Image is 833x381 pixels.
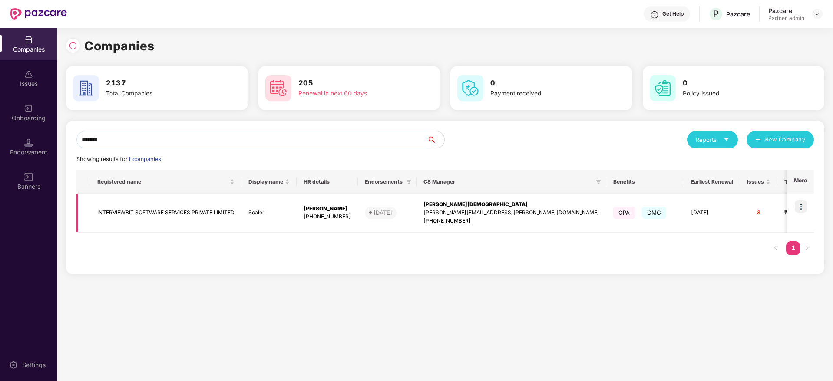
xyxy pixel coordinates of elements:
[683,89,792,99] div: Policy issued
[426,131,445,148] button: search
[773,245,778,250] span: left
[298,89,408,99] div: Renewal in next 60 days
[769,241,783,255] button: left
[764,135,806,144] span: New Company
[650,10,659,19] img: svg+xml;base64,PHN2ZyBpZD0iSGVscC0zMngzMiIgeG1sbnM9Imh0dHA6Ly93d3cudzMub3JnLzIwMDAvc3ZnIiB3aWR0aD...
[128,156,162,162] span: 1 companies.
[804,245,810,250] span: right
[684,194,740,233] td: [DATE]
[423,217,599,225] div: [PHONE_NUMBER]
[787,170,814,194] th: More
[304,205,351,213] div: [PERSON_NAME]
[24,36,33,44] img: svg+xml;base64,PHN2ZyBpZD0iQ29tcGFuaWVzIiB4bWxucz0iaHR0cDovL3d3dy53My5vcmcvMjAwMC9zdmciIHdpZHRoPS...
[784,178,821,185] span: Total Premium
[298,78,408,89] h3: 205
[10,8,67,20] img: New Pazcare Logo
[650,75,676,101] img: svg+xml;base64,PHN2ZyB4bWxucz0iaHR0cDovL3d3dy53My5vcmcvMjAwMC9zdmciIHdpZHRoPSI2MCIgaGVpZ2h0PSI2MC...
[90,170,241,194] th: Registered name
[24,104,33,113] img: svg+xml;base64,PHN2ZyB3aWR0aD0iMjAiIGhlaWdodD0iMjAiIHZpZXdCb3g9IjAgMCAyMCAyMCIgZmlsbD0ibm9uZSIgeG...
[490,78,600,89] h3: 0
[606,170,684,194] th: Benefits
[9,361,18,369] img: svg+xml;base64,PHN2ZyBpZD0iU2V0dGluZy0yMHgyMCIgeG1sbnM9Imh0dHA6Ly93d3cudzMub3JnLzIwMDAvc3ZnIiB3aW...
[423,178,592,185] span: CS Manager
[768,15,804,22] div: Partner_admin
[24,173,33,181] img: svg+xml;base64,PHN2ZyB3aWR0aD0iMTYiIGhlaWdodD0iMTYiIHZpZXdCb3g9IjAgMCAxNiAxNiIgZmlsbD0ibm9uZSIgeG...
[724,137,729,142] span: caret-down
[490,89,600,99] div: Payment received
[97,178,228,185] span: Registered name
[768,7,804,15] div: Pazcare
[241,194,297,233] td: Scaler
[248,178,283,185] span: Display name
[786,241,800,254] a: 1
[69,41,77,50] img: svg+xml;base64,PHN2ZyBpZD0iUmVsb2FkLTMyeDMyIiB4bWxucz0iaHR0cDovL3d3dy53My5vcmcvMjAwMC9zdmciIHdpZH...
[20,361,48,369] div: Settings
[747,209,770,217] div: 3
[747,131,814,148] button: plusNew Company
[684,170,740,194] th: Earliest Renewal
[24,70,33,79] img: svg+xml;base64,PHN2ZyBpZD0iSXNzdWVzX2Rpc2FibGVkIiB4bWxucz0iaHR0cDovL3d3dy53My5vcmcvMjAwMC9zdmciIH...
[423,209,599,217] div: [PERSON_NAME][EMAIL_ADDRESS][PERSON_NAME][DOMAIN_NAME]
[713,9,719,19] span: P
[297,170,358,194] th: HR details
[642,207,667,219] span: GMC
[662,10,684,17] div: Get Help
[404,177,413,187] span: filter
[696,135,729,144] div: Reports
[747,178,764,185] span: Issues
[596,179,601,184] span: filter
[406,179,411,184] span: filter
[265,75,291,101] img: svg+xml;base64,PHN2ZyB4bWxucz0iaHR0cDovL3d3dy53My5vcmcvMjAwMC9zdmciIHdpZHRoPSI2MCIgaGVpZ2h0PSI2MC...
[784,209,828,217] div: ₹1,85,22,213
[795,200,807,213] img: icon
[594,177,603,187] span: filter
[76,156,162,162] span: Showing results for
[374,208,392,217] div: [DATE]
[106,89,215,99] div: Total Companies
[90,194,241,233] td: INTERVIEWBIT SOFTWARE SERVICES PRIVATE LIMITED
[755,137,761,144] span: plus
[365,178,403,185] span: Endorsements
[769,241,783,255] li: Previous Page
[740,170,777,194] th: Issues
[241,170,297,194] th: Display name
[457,75,483,101] img: svg+xml;base64,PHN2ZyB4bWxucz0iaHR0cDovL3d3dy53My5vcmcvMjAwMC9zdmciIHdpZHRoPSI2MCIgaGVpZ2h0PSI2MC...
[304,213,351,221] div: [PHONE_NUMBER]
[726,10,750,18] div: Pazcare
[814,10,821,17] img: svg+xml;base64,PHN2ZyBpZD0iRHJvcGRvd24tMzJ4MzIiIHhtbG5zPSJodHRwOi8vd3d3LnczLm9yZy8yMDAwL3N2ZyIgd2...
[423,200,599,209] div: [PERSON_NAME][DEMOGRAPHIC_DATA]
[106,78,215,89] h3: 2137
[426,136,444,143] span: search
[84,36,155,56] h1: Companies
[800,241,814,255] li: Next Page
[613,207,635,219] span: GPA
[73,75,99,101] img: svg+xml;base64,PHN2ZyB4bWxucz0iaHR0cDovL3d3dy53My5vcmcvMjAwMC9zdmciIHdpZHRoPSI2MCIgaGVpZ2h0PSI2MC...
[24,138,33,147] img: svg+xml;base64,PHN2ZyB3aWR0aD0iMTQuNSIgaGVpZ2h0PSIxNC41IiB2aWV3Qm94PSIwIDAgMTYgMTYiIGZpbGw9Im5vbm...
[800,241,814,255] button: right
[683,78,792,89] h3: 0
